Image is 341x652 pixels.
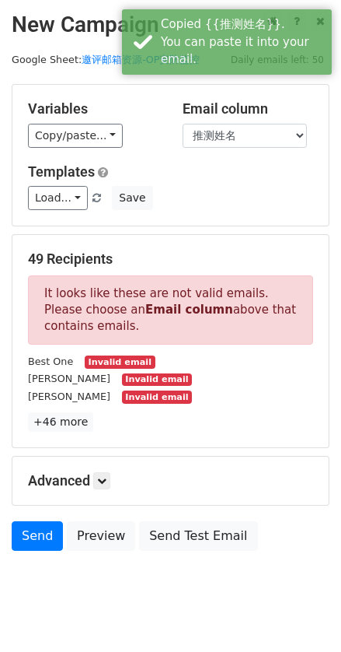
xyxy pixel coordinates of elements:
small: [PERSON_NAME] [28,391,110,402]
h2: New Campaign [12,12,329,38]
p: It looks like these are not valid emails. Please choose an above that contains emails. [28,275,313,345]
a: Templates [28,163,95,180]
a: 邀评邮箱资源-OP安防监控 [82,54,200,65]
div: 聊天小组件 [263,577,341,652]
a: Load... [28,186,88,210]
a: +46 more [28,412,93,432]
small: [PERSON_NAME] [28,373,110,384]
a: Copy/paste... [28,124,123,148]
a: Send [12,521,63,551]
small: Invalid email [85,356,155,369]
small: Invalid email [122,373,192,387]
h5: 49 Recipients [28,251,313,268]
h5: Advanced [28,472,313,489]
a: Preview [67,521,135,551]
a: Send Test Email [139,521,257,551]
button: Save [112,186,152,210]
small: Google Sheet: [12,54,200,65]
strong: Email column [145,303,233,317]
h5: Email column [183,100,314,117]
h5: Variables [28,100,159,117]
div: Copied {{推测姓名}}. You can paste it into your email. [161,16,325,68]
iframe: Chat Widget [263,577,341,652]
small: Best One [28,356,73,367]
small: Invalid email [122,391,192,404]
